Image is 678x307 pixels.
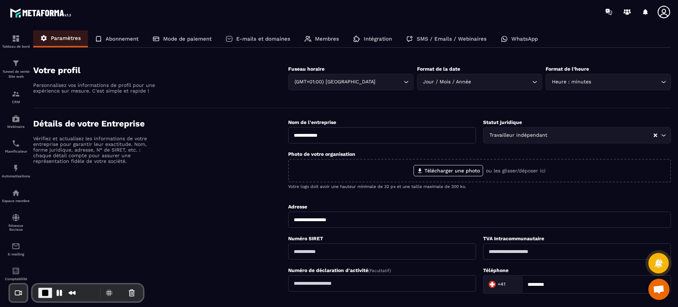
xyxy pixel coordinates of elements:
a: social-networksocial-networkRéseaux Sociaux [2,208,30,237]
p: Tableau de bord [2,45,30,48]
img: logo [10,6,73,19]
label: Format de l’heure [546,66,589,72]
label: TVA Intracommunautaire [483,236,544,241]
span: Jour / Mois / Année [422,78,473,86]
div: Search for option [417,74,542,90]
img: Country Flag [485,277,499,291]
p: Automatisations [2,174,30,178]
img: automations [12,189,20,197]
p: Comptabilité [2,277,30,281]
p: Espace membre [2,199,30,203]
input: Search for option [593,78,659,86]
a: accountantaccountantComptabilité [2,261,30,286]
label: Fuseau horaire [288,66,325,72]
a: formationformationTunnel de vente Site web [2,54,30,84]
p: Tunnel de vente Site web [2,69,30,79]
img: formation [12,34,20,43]
a: emailemailE-mailing [2,237,30,261]
p: Paramètres [51,35,81,41]
label: Statut juridique [483,119,522,125]
label: Téléphone [483,267,509,273]
img: accountant [12,267,20,275]
div: Search for option [288,74,414,90]
div: Search for option [546,74,671,90]
p: ou les glisser/déposer ici [486,168,546,173]
div: Search for option [483,127,671,143]
a: schedulerschedulerPlanificateur [2,134,30,159]
p: E-mailing [2,252,30,256]
input: Search for option [507,279,515,290]
img: formation [12,90,20,98]
p: Membres [315,36,339,42]
p: Abonnement [106,36,138,42]
p: Intégration [364,36,392,42]
a: automationsautomationsWebinaire [2,109,30,134]
span: (GMT+01:00) [GEOGRAPHIC_DATA] [293,78,377,86]
label: Numéro SIRET [288,236,323,241]
button: Clear Selected [654,133,657,138]
div: Ouvrir le chat [648,279,670,300]
p: Votre logo doit avoir une hauteur minimale de 32 px et une taille maximale de 300 ko. [288,184,671,189]
p: Planificateur [2,149,30,153]
label: Format de la date [417,66,460,72]
span: Heure : minutes [550,78,593,86]
span: Travailleur indépendant [488,131,549,139]
p: Personnalisez vos informations de profil pour une expérience sur mesure. C'est simple et rapide ! [33,82,157,94]
a: formationformationCRM [2,84,30,109]
a: automationsautomationsAutomatisations [2,159,30,183]
span: +41 [498,281,505,288]
input: Search for option [549,131,653,139]
img: automations [12,114,20,123]
img: email [12,242,20,250]
img: scheduler [12,139,20,148]
div: Search for option [483,275,522,294]
img: formation [12,59,20,67]
input: Search for option [377,78,402,86]
p: Webinaire [2,125,30,129]
h4: Votre profil [33,65,288,75]
label: Télécharger une photo [414,165,483,176]
img: social-network [12,213,20,222]
input: Search for option [473,78,531,86]
label: Photo de votre organisation [288,151,355,157]
img: automations [12,164,20,172]
label: Nom de l'entreprise [288,119,336,125]
p: Mode de paiement [163,36,212,42]
p: E-mails et domaines [236,36,290,42]
p: SMS / Emails / Webinaires [417,36,487,42]
a: automationsautomationsEspace membre [2,183,30,208]
p: WhatsApp [511,36,538,42]
label: Adresse [288,204,307,209]
p: Vérifiez et actualisez les informations de votre entreprise pour garantir leur exactitude. Nom, f... [33,136,157,164]
label: Numéro de déclaration d'activité [288,267,391,273]
span: (Facultatif) [368,268,391,273]
p: CRM [2,100,30,104]
h4: Détails de votre Entreprise [33,119,288,129]
a: formationformationTableau de bord [2,29,30,54]
p: Réseaux Sociaux [2,224,30,231]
